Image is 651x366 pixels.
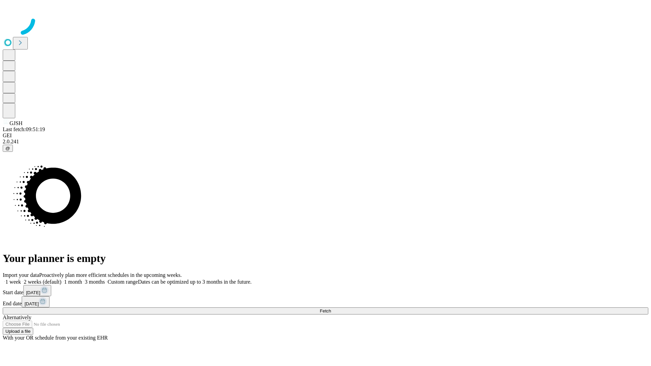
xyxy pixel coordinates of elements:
[3,285,648,296] div: Start date
[3,252,648,265] h1: Your planner is empty
[85,279,105,285] span: 3 months
[3,335,108,341] span: With your OR schedule from your existing EHR
[5,146,10,151] span: @
[320,308,331,313] span: Fetch
[138,279,252,285] span: Dates can be optimized up to 3 months in the future.
[3,314,31,320] span: Alternatively
[5,279,21,285] span: 1 week
[3,145,13,152] button: @
[24,301,39,306] span: [DATE]
[26,290,40,295] span: [DATE]
[39,272,182,278] span: Proactively plan more efficient schedules in the upcoming weeks.
[107,279,138,285] span: Custom range
[23,285,51,296] button: [DATE]
[64,279,82,285] span: 1 month
[24,279,61,285] span: 2 weeks (default)
[3,139,648,145] div: 2.0.241
[3,272,39,278] span: Import your data
[3,328,33,335] button: Upload a file
[9,120,22,126] span: GJSH
[3,133,648,139] div: GEI
[22,296,50,307] button: [DATE]
[3,307,648,314] button: Fetch
[3,126,45,132] span: Last fetch: 09:51:19
[3,296,648,307] div: End date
